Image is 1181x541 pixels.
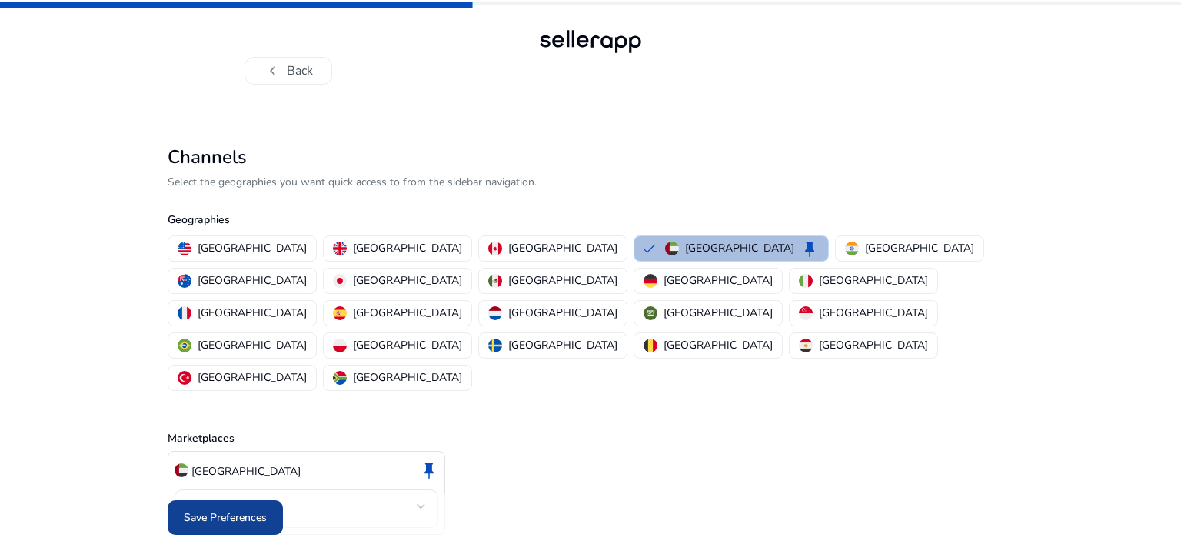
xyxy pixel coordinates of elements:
p: [GEOGRAPHIC_DATA] [865,240,974,256]
img: fr.svg [178,306,191,320]
p: [GEOGRAPHIC_DATA] [664,337,773,353]
p: [GEOGRAPHIC_DATA] [508,240,617,256]
p: Geographies [168,212,1013,228]
p: [GEOGRAPHIC_DATA] [664,272,773,289]
span: chevron_left [264,62,282,80]
img: de.svg [644,274,657,288]
img: za.svg [333,371,347,385]
img: pl.svg [333,339,347,352]
img: nl.svg [488,306,502,320]
p: [GEOGRAPHIC_DATA] [353,305,462,321]
p: Select the geographies you want quick access to from the sidebar navigation. [168,174,1013,190]
img: uk.svg [333,242,347,255]
img: be.svg [644,339,657,352]
img: ca.svg [488,242,502,255]
p: [GEOGRAPHIC_DATA] [664,305,773,321]
p: [GEOGRAPHIC_DATA] [198,369,307,386]
img: tr.svg [178,371,191,385]
img: mx.svg [488,274,502,288]
p: [GEOGRAPHIC_DATA] [353,337,462,353]
p: Marketplaces [168,430,1013,446]
span: Save Preferences [184,509,267,526]
p: [GEOGRAPHIC_DATA] [685,240,794,256]
img: us.svg [178,242,191,255]
img: in.svg [845,242,859,255]
h2: Channels [168,146,1013,169]
p: [GEOGRAPHIC_DATA] [198,272,307,289]
img: jp.svg [333,274,347,288]
img: ae.svg [665,242,679,255]
p: [GEOGRAPHIC_DATA] [353,369,462,386]
p: [GEOGRAPHIC_DATA] [508,305,617,321]
p: [GEOGRAPHIC_DATA] [508,337,617,353]
p: [GEOGRAPHIC_DATA] [508,272,617,289]
span: keep [420,461,438,479]
img: au.svg [178,274,191,288]
img: ae.svg [175,463,188,477]
p: [GEOGRAPHIC_DATA] [198,337,307,353]
p: [GEOGRAPHIC_DATA] [191,463,301,479]
p: [GEOGRAPHIC_DATA] [353,272,462,289]
button: chevron_leftBack [245,57,332,85]
p: [GEOGRAPHIC_DATA] [198,305,307,321]
p: [GEOGRAPHIC_DATA] [819,305,928,321]
img: sg.svg [799,306,813,320]
p: [GEOGRAPHIC_DATA] [353,240,462,256]
img: sa.svg [644,306,657,320]
img: eg.svg [799,339,813,352]
span: keep [800,239,819,258]
button: Save Preferences [168,500,283,535]
p: [GEOGRAPHIC_DATA] [819,272,928,289]
img: it.svg [799,274,813,288]
img: se.svg [488,339,502,352]
img: es.svg [333,306,347,320]
p: [GEOGRAPHIC_DATA] [819,337,928,353]
img: br.svg [178,339,191,352]
p: [GEOGRAPHIC_DATA] [198,240,307,256]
